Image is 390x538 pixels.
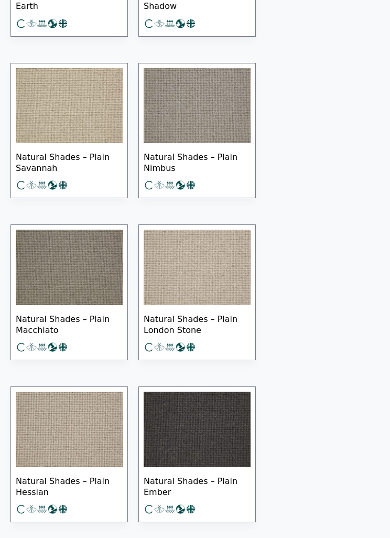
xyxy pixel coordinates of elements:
span: Natural Shades – Plain Nimbus [144,143,251,180]
img: smokey grey tone [144,392,251,467]
span: Natural Shades – Plain Ember [144,467,251,504]
img: Plain Nimbus Mid Grey [144,68,251,144]
a: Natural Shades – Plain Nimbus [138,63,256,199]
img: natural beige colour is rustic [16,392,123,467]
span: Natural Shades – Plain Hessian [16,467,123,504]
img: Plain sandy tone [16,68,123,144]
a: Natural Shades – Plain Hessian [10,386,128,522]
a: Natural Shades – Plain Ember [138,386,256,522]
span: Natural Shades – Plain London Stone [144,305,251,342]
img: Plain Macchiato [16,230,123,305]
a: Natural Shades – Plain Savannah [10,63,128,199]
a: Natural Shades – Plain London Stone [138,224,256,360]
span: Natural Shades – Plain Macchiato [16,305,123,342]
img: Plain London Stone [144,230,251,305]
a: Natural Shades – Plain Macchiato [10,224,128,360]
span: Natural Shades – Plain Savannah [16,143,123,180]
